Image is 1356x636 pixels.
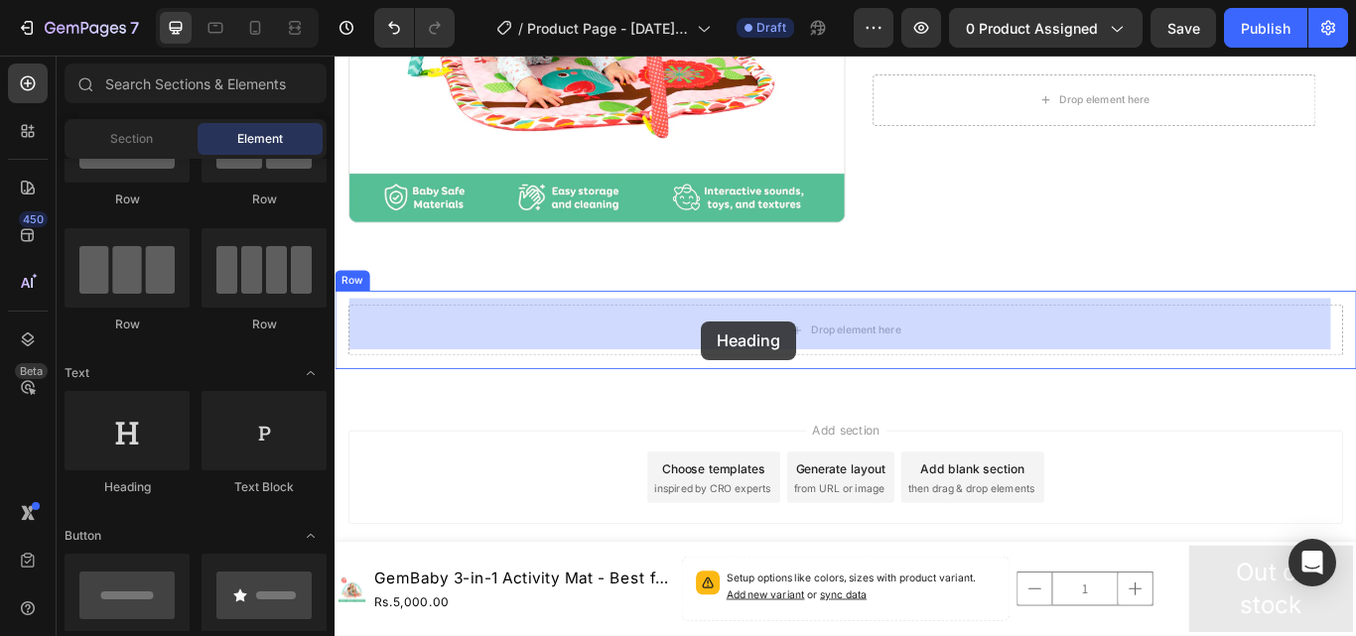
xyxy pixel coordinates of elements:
[1224,8,1307,48] button: Publish
[65,316,190,333] div: Row
[110,130,153,148] span: Section
[15,363,48,379] div: Beta
[1167,20,1200,37] span: Save
[237,130,283,148] span: Element
[202,191,327,208] div: Row
[335,56,1356,636] iframe: Design area
[19,211,48,227] div: 450
[527,18,689,39] span: Product Page - [DATE] 06:32:18
[65,191,190,208] div: Row
[518,18,523,39] span: /
[1288,539,1336,586] div: Open Intercom Messenger
[966,18,1098,39] span: 0 product assigned
[65,527,101,545] span: Button
[8,8,148,48] button: 7
[65,364,89,382] span: Text
[295,357,327,389] span: Toggle open
[949,8,1143,48] button: 0 product assigned
[202,316,327,333] div: Row
[65,64,327,103] input: Search Sections & Elements
[756,19,786,37] span: Draft
[130,16,139,40] p: 7
[202,478,327,496] div: Text Block
[295,520,327,552] span: Toggle open
[1151,8,1216,48] button: Save
[65,478,190,496] div: Heading
[374,8,455,48] div: Undo/Redo
[1241,18,1290,39] div: Publish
